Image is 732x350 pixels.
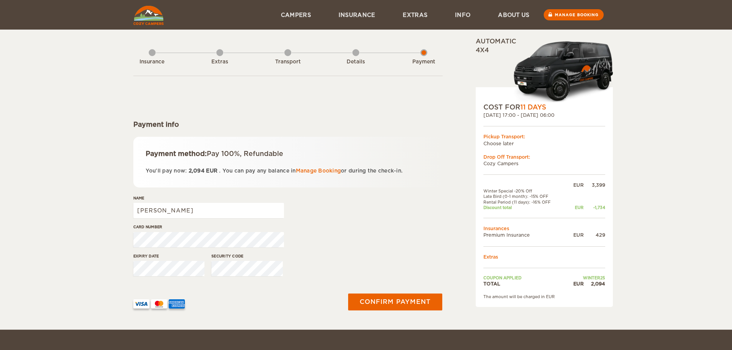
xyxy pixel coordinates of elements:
div: EUR [566,205,584,210]
div: [DATE] 17:00 - [DATE] 06:00 [483,112,605,118]
div: Payment method: [146,149,430,158]
td: Premium Insurance [483,232,566,238]
div: Drop Off Transport: [483,154,605,160]
img: Cozy Campers [133,6,164,25]
td: Coupon applied [483,275,566,280]
span: 2,094 [189,168,204,174]
div: Transport [267,58,309,66]
a: Manage booking [544,9,604,20]
label: Security code [211,253,283,259]
div: Payment info [133,120,443,129]
button: Confirm payment [348,294,442,310]
div: 2,094 [584,280,605,287]
div: EUR [566,280,584,287]
img: AMEX [169,299,185,309]
div: 429 [584,232,605,238]
div: Payment [403,58,445,66]
span: 11 Days [520,103,546,111]
td: Cozy Campers [483,160,605,167]
img: VISA [133,299,149,309]
p: You'll pay now: . You can pay any balance in or during the check-in. [146,166,430,175]
label: Card number [133,224,284,230]
td: Winter Special -20% Off [483,188,566,194]
div: 3,399 [584,182,605,188]
div: -1,734 [584,205,605,210]
a: Manage Booking [296,168,341,174]
div: Automatic 4x4 [476,37,613,103]
div: COST FOR [483,103,605,112]
td: Discount total [483,205,566,210]
label: Name [133,195,284,201]
td: WINTER25 [566,275,605,280]
div: Insurance [131,58,173,66]
span: EUR [206,168,217,174]
td: TOTAL [483,280,566,287]
div: Extras [199,58,241,66]
td: Late Bird (0-1 month): -15% OFF [483,194,566,199]
td: Extras [483,254,605,260]
div: The amount will be charged in EUR [483,294,605,299]
td: Rental Period (11 days): -16% OFF [483,199,566,205]
div: Details [335,58,377,66]
img: mastercard [151,299,167,309]
div: EUR [566,182,584,188]
td: Insurances [483,225,605,232]
div: EUR [566,232,584,238]
label: Expiry date [133,253,205,259]
span: Pay 100%, Refundable [207,150,283,158]
img: Cozy-3.png [506,40,613,103]
td: Choose later [483,140,605,147]
div: Pickup Transport: [483,133,605,140]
